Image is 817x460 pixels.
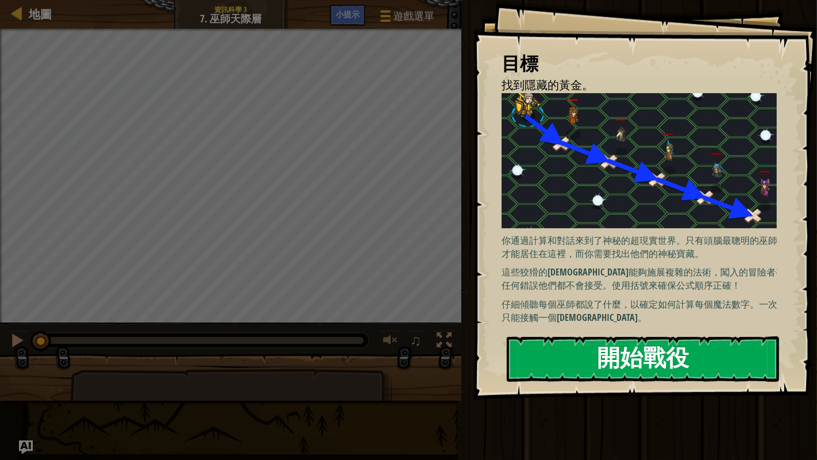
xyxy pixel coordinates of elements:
span: 找到隱藏的黃金。 [502,77,594,93]
a: 地圖 [23,6,52,22]
span: 地圖 [29,6,52,22]
p: 仔細傾聽每個巫師都說了什麼，以確定如何計算每個魔法數字。一次只能接觸一個[DEMOGRAPHIC_DATA]。 [502,298,787,324]
button: Ctrl + P: Pause [6,330,29,354]
button: 開始戰役 [507,336,779,382]
span: ♫ [410,332,422,349]
span: 遊戲選單 [393,9,434,24]
p: 這些狡猾的[DEMOGRAPHIC_DATA]能夠施展複雜的法術，闖入的冒險者有任何錯誤他們都不會接受。使用括號來確保公式順序正確！ [502,266,787,292]
div: 目標 [502,51,777,77]
button: 遊戲選單 [371,5,441,32]
button: ♫ [408,330,427,354]
button: 切換全螢幕 [433,330,456,354]
li: 找到隱藏的黃金。 [487,77,774,94]
button: Ask AI [19,440,33,454]
span: 小提示 [336,9,360,20]
img: 巫師天際層 [502,93,787,228]
p: 你通過計算和對話來到了神秘的超現實世界。只有頭腦最聰明的巫師才能居住在這裡，而你需要找出他們的神秘寶藏。 [502,234,787,260]
button: 調整音量 [379,330,402,354]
